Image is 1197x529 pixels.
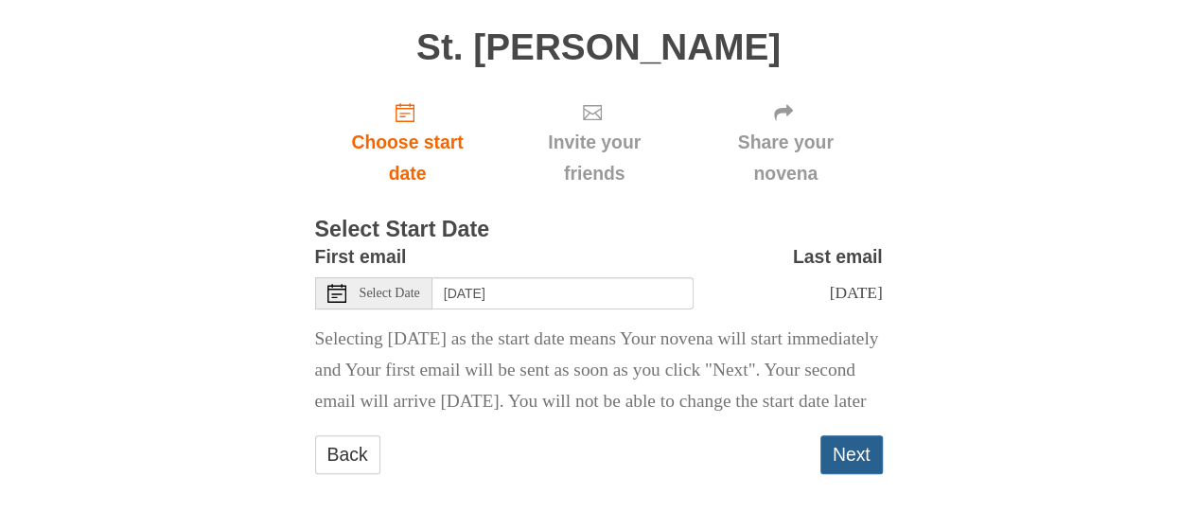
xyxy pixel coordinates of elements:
[793,241,883,273] label: Last email
[315,218,883,242] h3: Select Start Date
[315,324,883,417] p: Selecting [DATE] as the start date means Your novena will start immediately and Your first email ...
[315,435,380,474] a: Back
[360,287,420,300] span: Select Date
[500,86,688,199] div: Click "Next" to confirm your start date first.
[519,127,669,189] span: Invite your friends
[315,86,501,199] a: Choose start date
[334,127,482,189] span: Choose start date
[829,283,882,302] span: [DATE]
[708,127,864,189] span: Share your novena
[689,86,883,199] div: Click "Next" to confirm your start date first.
[315,241,407,273] label: First email
[820,435,883,474] button: Next
[315,27,883,68] h1: St. [PERSON_NAME]
[432,277,694,309] input: Use the arrow keys to pick a date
